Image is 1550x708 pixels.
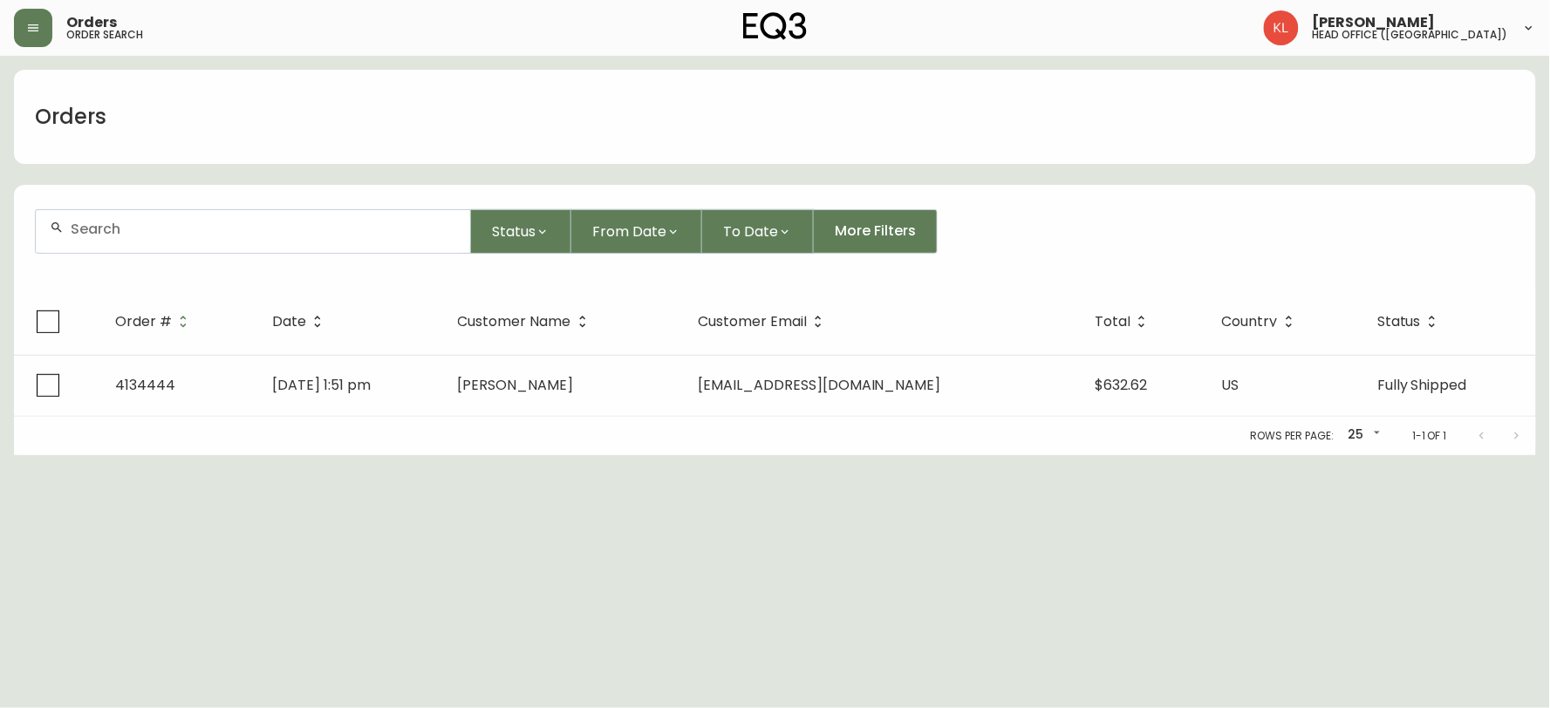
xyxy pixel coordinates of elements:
span: Total [1095,314,1153,330]
img: logo [743,12,808,40]
span: Order # [115,317,172,327]
span: Date [272,314,329,330]
p: Rows per page: [1251,428,1334,444]
span: Status [492,221,536,242]
span: More Filters [835,221,916,241]
span: US [1222,375,1239,395]
span: Customer Email [698,317,807,327]
span: Fully Shipped [1377,375,1467,395]
h5: order search [66,30,143,40]
div: 25 [1341,421,1384,450]
span: Country [1222,317,1278,327]
span: $632.62 [1095,375,1147,395]
span: [EMAIL_ADDRESS][DOMAIN_NAME] [698,375,941,395]
h5: head office ([GEOGRAPHIC_DATA]) [1313,30,1508,40]
span: Country [1222,314,1301,330]
span: Customer Name [458,317,571,327]
span: [PERSON_NAME] [458,375,574,395]
span: Date [272,317,306,327]
span: [DATE] 1:51 pm [272,375,371,395]
span: [PERSON_NAME] [1313,16,1436,30]
span: Customer Email [698,314,830,330]
span: Total [1095,317,1130,327]
h1: Orders [35,102,106,132]
button: More Filters [814,209,938,254]
button: From Date [571,209,702,254]
span: From Date [592,221,666,242]
button: Status [471,209,571,254]
span: 4134444 [115,375,175,395]
button: To Date [702,209,814,254]
span: Status [1377,317,1421,327]
p: 1-1 of 1 [1412,428,1447,444]
span: Orders [66,16,117,30]
span: To Date [723,221,778,242]
span: Status [1377,314,1444,330]
span: Customer Name [458,314,594,330]
span: Order # [115,314,195,330]
img: 2c0c8aa7421344cf0398c7f872b772b5 [1264,10,1299,45]
input: Search [71,221,456,237]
